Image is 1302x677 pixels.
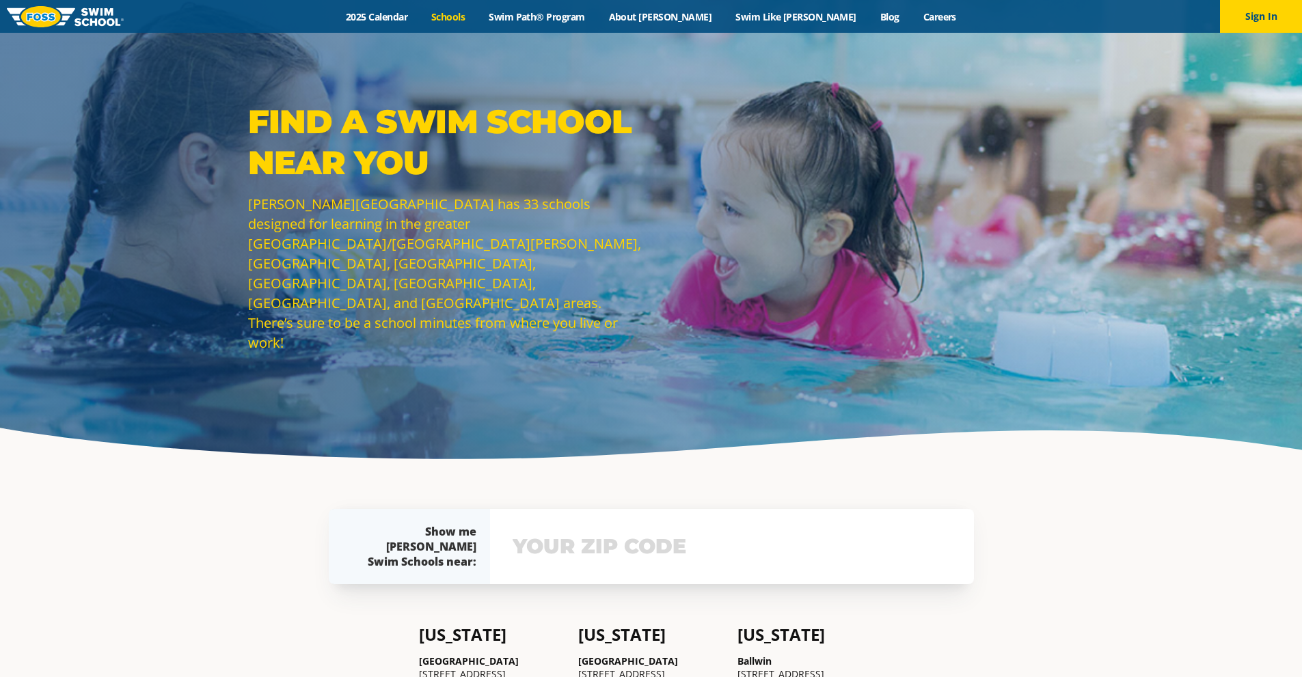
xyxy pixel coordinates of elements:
[248,194,645,353] p: [PERSON_NAME][GEOGRAPHIC_DATA] has 33 schools designed for learning in the greater [GEOGRAPHIC_DA...
[578,625,724,644] h4: [US_STATE]
[597,10,724,23] a: About [PERSON_NAME]
[868,10,911,23] a: Blog
[737,625,883,644] h4: [US_STATE]
[737,654,772,667] a: Ballwin
[334,10,420,23] a: 2025 Calendar
[419,625,565,644] h4: [US_STATE]
[578,654,678,667] a: [GEOGRAPHIC_DATA]
[477,10,597,23] a: Swim Path® Program
[248,101,645,183] p: Find a Swim School Near You
[420,10,477,23] a: Schools
[911,10,968,23] a: Careers
[509,527,955,566] input: YOUR ZIP CODE
[724,10,869,23] a: Swim Like [PERSON_NAME]
[7,6,124,27] img: FOSS Swim School Logo
[419,654,519,667] a: [GEOGRAPHIC_DATA]
[356,524,476,569] div: Show me [PERSON_NAME] Swim Schools near:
